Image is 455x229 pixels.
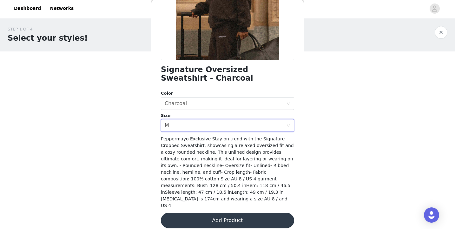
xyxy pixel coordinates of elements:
[165,98,187,110] div: Charcoal
[46,1,77,16] a: Networks
[424,207,439,223] div: Open Intercom Messenger
[432,3,438,14] div: avatar
[10,1,45,16] a: Dashboard
[161,90,294,97] div: Color
[8,32,88,44] h1: Select your styles!
[161,213,294,228] button: Add Product
[161,65,294,83] h1: Signature Oversized Sweatshirt - Charcoal
[165,119,169,131] div: M
[161,136,294,208] span: Peppermayo Exclusive Stay on trend with the Signature Cropped Sweatshirt, showcasing a relaxed ov...
[8,26,88,32] div: STEP 1 OF 4
[161,112,294,119] div: Size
